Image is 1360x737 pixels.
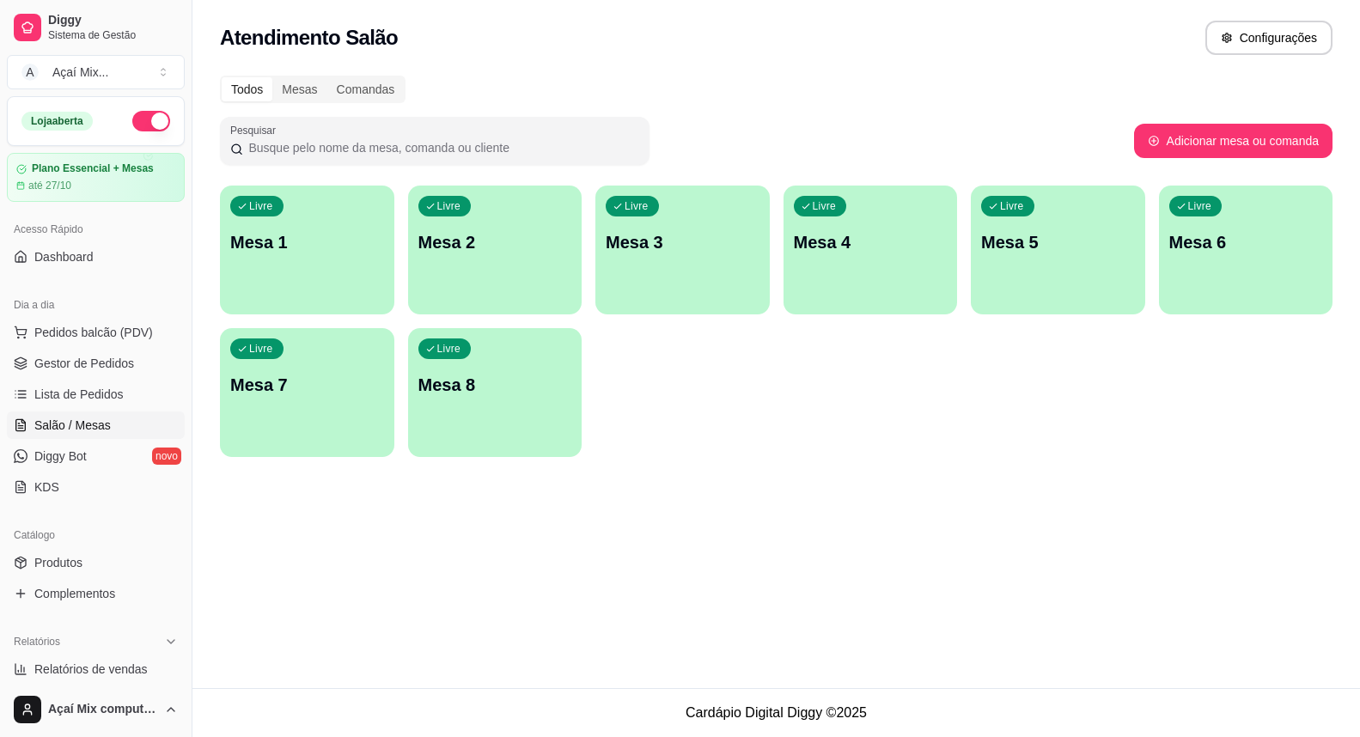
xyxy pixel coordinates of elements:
[230,230,384,254] p: Mesa 1
[34,478,59,496] span: KDS
[7,381,185,408] a: Lista de Pedidos
[794,230,948,254] p: Mesa 4
[192,688,1360,737] footer: Cardápio Digital Diggy © 2025
[7,411,185,439] a: Salão / Mesas
[48,28,178,42] span: Sistema de Gestão
[981,230,1135,254] p: Mesa 5
[7,350,185,377] a: Gestor de Pedidos
[437,199,461,213] p: Livre
[34,585,115,602] span: Complementos
[48,702,157,717] span: Açaí Mix computador
[34,355,134,372] span: Gestor de Pedidos
[34,554,82,571] span: Produtos
[1188,199,1212,213] p: Livre
[7,7,185,48] a: DiggySistema de Gestão
[7,243,185,271] a: Dashboard
[327,77,405,101] div: Comandas
[249,342,273,356] p: Livre
[1159,186,1333,314] button: LivreMesa 6
[971,186,1145,314] button: LivreMesa 5
[34,661,148,678] span: Relatórios de vendas
[243,139,639,156] input: Pesquisar
[48,13,178,28] span: Diggy
[7,319,185,346] button: Pedidos balcão (PDV)
[1169,230,1323,254] p: Mesa 6
[220,328,394,457] button: LivreMesa 7
[249,199,273,213] p: Livre
[7,291,185,319] div: Dia a dia
[1000,199,1024,213] p: Livre
[220,24,398,52] h2: Atendimento Salão
[7,216,185,243] div: Acesso Rápido
[7,580,185,607] a: Complementos
[21,64,39,81] span: A
[272,77,326,101] div: Mesas
[34,324,153,341] span: Pedidos balcão (PDV)
[132,111,170,131] button: Alterar Status
[28,179,71,192] article: até 27/10
[813,199,837,213] p: Livre
[408,186,582,314] button: LivreMesa 2
[7,549,185,576] a: Produtos
[7,521,185,549] div: Catálogo
[222,77,272,101] div: Todos
[220,186,394,314] button: LivreMesa 1
[34,386,124,403] span: Lista de Pedidos
[34,417,111,434] span: Salão / Mesas
[32,162,154,175] article: Plano Essencial + Mesas
[437,342,461,356] p: Livre
[7,442,185,470] a: Diggy Botnovo
[606,230,759,254] p: Mesa 3
[7,689,185,730] button: Açaí Mix computador
[7,655,185,683] a: Relatórios de vendas
[595,186,770,314] button: LivreMesa 3
[230,373,384,397] p: Mesa 7
[784,186,958,314] button: LivreMesa 4
[7,153,185,202] a: Plano Essencial + Mesasaté 27/10
[625,199,649,213] p: Livre
[34,448,87,465] span: Diggy Bot
[7,55,185,89] button: Select a team
[14,635,60,649] span: Relatórios
[7,473,185,501] a: KDS
[230,123,282,137] label: Pesquisar
[1205,21,1333,55] button: Configurações
[34,248,94,265] span: Dashboard
[418,373,572,397] p: Mesa 8
[21,112,93,131] div: Loja aberta
[1134,124,1333,158] button: Adicionar mesa ou comanda
[52,64,108,81] div: Açaí Mix ...
[408,328,582,457] button: LivreMesa 8
[418,230,572,254] p: Mesa 2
